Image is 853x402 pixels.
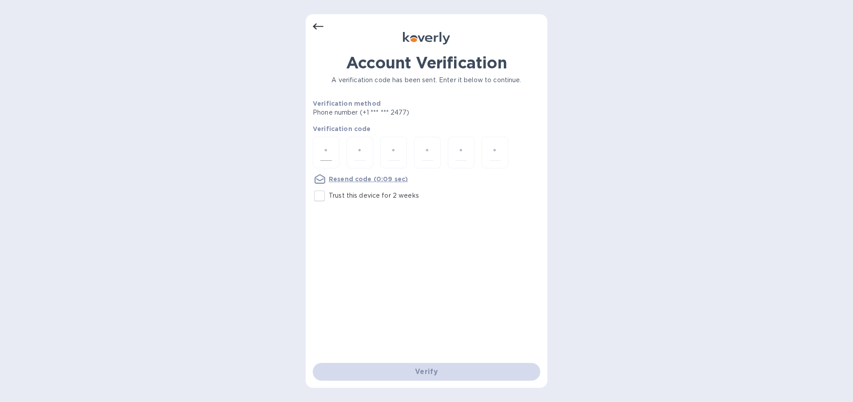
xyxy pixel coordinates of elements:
[313,53,540,72] h1: Account Verification
[313,100,381,107] b: Verification method
[313,108,477,117] p: Phone number (+1 *** *** 2477)
[329,175,408,183] u: Resend code (0:09 sec)
[329,191,419,200] p: Trust this device for 2 weeks
[313,124,540,133] p: Verification code
[313,76,540,85] p: A verification code has been sent. Enter it below to continue.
